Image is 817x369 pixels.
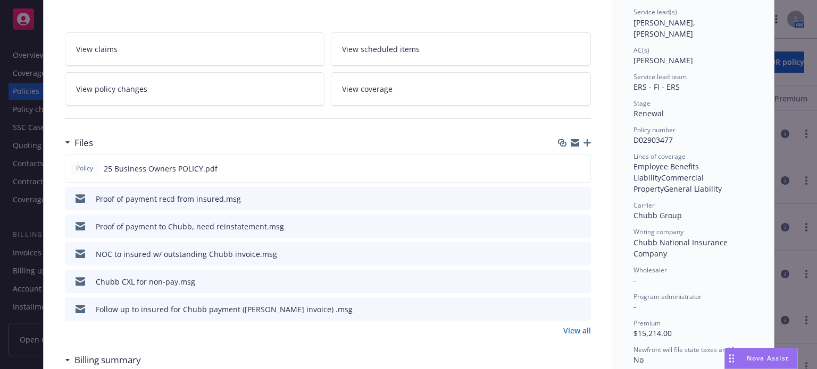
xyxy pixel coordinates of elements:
[577,248,587,260] button: preview file
[633,328,672,338] span: $15,214.00
[560,163,568,174] button: download file
[633,135,673,145] span: D02903477
[74,353,141,367] h3: Billing summary
[633,108,664,118] span: Renewal
[633,161,701,183] span: Employee Benefits Liability
[342,83,393,95] span: View coverage
[96,304,353,315] div: Follow up to insured for Chubb payment ([PERSON_NAME] invoice) .msg
[633,55,693,65] span: [PERSON_NAME]
[74,136,93,150] h3: Files
[664,184,722,194] span: General Liability
[633,237,730,259] span: Chubb National Insurance Company
[633,265,667,274] span: Wholesaler
[747,354,789,363] span: Nova Assist
[96,221,284,232] div: Proof of payment to Chubb, need reinstatement.msg
[633,292,702,301] span: Program administrator
[633,201,655,210] span: Carrier
[96,193,241,204] div: Proof of payment recd from insured.msg
[74,164,95,173] span: Policy
[633,99,651,108] span: Stage
[633,319,661,328] span: Premium
[560,221,569,232] button: download file
[633,345,744,354] span: Newfront will file state taxes and fees
[65,32,325,66] a: View claims
[633,46,649,55] span: AC(s)
[65,72,325,106] a: View policy changes
[560,193,569,204] button: download file
[633,355,644,365] span: No
[331,32,591,66] a: View scheduled items
[577,193,587,204] button: preview file
[560,248,569,260] button: download file
[96,248,277,260] div: NOC to insured w/ outstanding Chubb invoice.msg
[342,44,420,55] span: View scheduled items
[633,210,682,220] span: Chubb Group
[633,72,687,81] span: Service lead team
[577,163,586,174] button: preview file
[65,136,93,150] div: Files
[633,125,676,134] span: Policy number
[577,276,587,287] button: preview file
[725,348,738,368] div: Drag to move
[96,276,195,287] div: Chubb CXL for non-pay.msg
[560,304,569,315] button: download file
[633,227,683,236] span: Writing company
[331,72,591,106] a: View coverage
[724,348,798,369] button: Nova Assist
[577,304,587,315] button: preview file
[104,163,218,174] span: 25 Business Owners POLICY.pdf
[633,18,697,39] span: [PERSON_NAME], [PERSON_NAME]
[633,173,706,194] span: Commercial Property
[577,221,587,232] button: preview file
[633,302,636,312] span: -
[76,44,118,55] span: View claims
[65,353,141,367] div: Billing summary
[633,82,680,92] span: ERS - FI - ERS
[633,7,677,16] span: Service lead(s)
[76,83,147,95] span: View policy changes
[633,275,636,285] span: -
[633,152,686,161] span: Lines of coverage
[563,325,591,336] a: View all
[560,276,569,287] button: download file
